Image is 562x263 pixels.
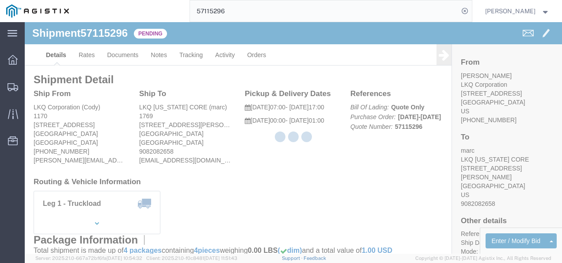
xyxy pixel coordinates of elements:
img: logo [6,4,69,18]
span: Server: 2025.21.0-667a72bf6fa [35,255,142,261]
button: [PERSON_NAME] [485,6,550,16]
a: Feedback [304,255,326,261]
input: Search for shipment number, reference number [190,0,459,22]
span: [DATE] 11:51:43 [204,255,237,261]
span: Client: 2025.21.0-f0c8481 [146,255,237,261]
span: Copyright © [DATE]-[DATE] Agistix Inc., All Rights Reserved [415,255,551,262]
a: Support [282,255,304,261]
span: [DATE] 10:54:32 [106,255,142,261]
span: Nathan Seeley [485,6,535,16]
